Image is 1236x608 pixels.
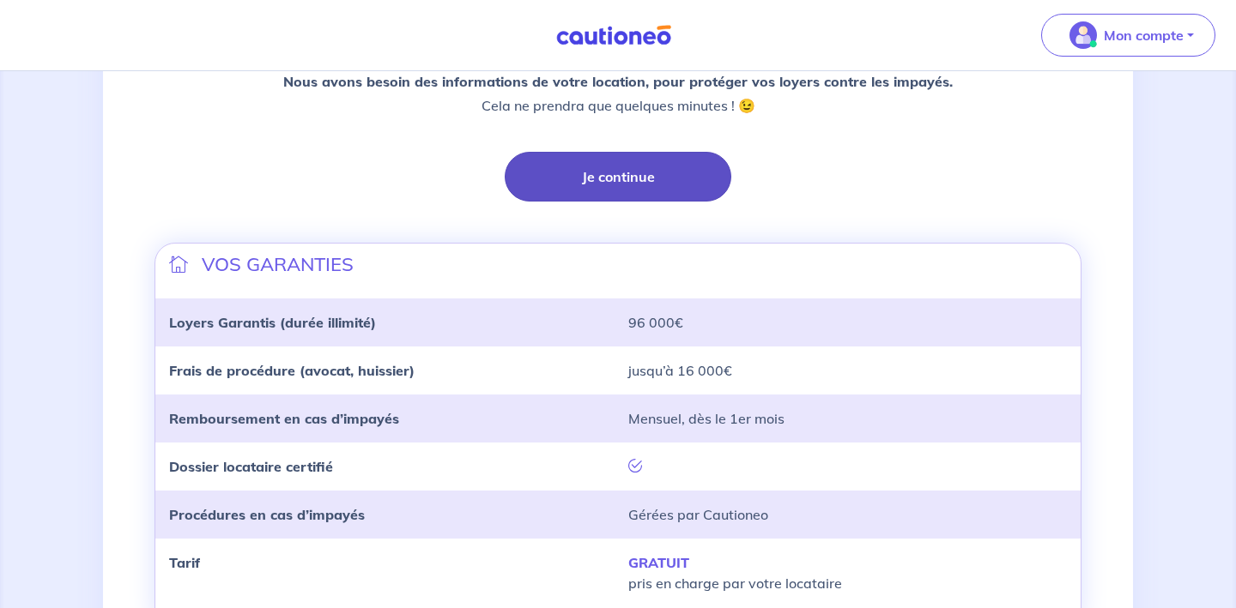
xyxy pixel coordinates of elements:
[283,69,953,117] p: Cela ne prendra que quelques minutes ! 😉
[169,314,376,331] strong: Loyers Garantis (durée illimité)
[549,25,678,46] img: Cautioneo
[628,360,1067,381] p: jusqu’à 16 000€
[169,458,333,475] strong: Dossier locataire certifié
[202,250,354,278] p: VOS GARANTIES
[283,73,953,90] strong: Nous avons besoin des informations de votre location, pour protéger vos loyers contre les impayés.
[628,408,1067,429] p: Mensuel, dès le 1er mois
[628,504,1067,525] p: Gérées par Cautioneo
[1041,14,1215,57] button: illu_account_valid_menu.svgMon compte
[505,152,731,202] button: Je continue
[169,506,365,523] strong: Procédures en cas d’impayés
[628,554,689,571] strong: GRATUIT
[628,552,1067,593] p: pris en charge par votre locataire
[169,362,415,379] strong: Frais de procédure (avocat, huissier)
[628,312,1067,333] p: 96 000€
[1104,25,1184,45] p: Mon compte
[169,410,399,427] strong: Remboursement en cas d’impayés
[1069,21,1097,49] img: illu_account_valid_menu.svg
[169,554,200,571] strong: Tarif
